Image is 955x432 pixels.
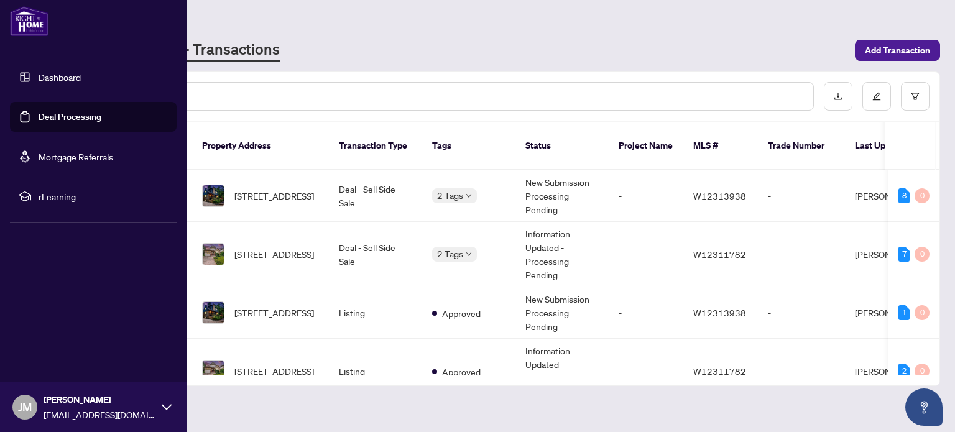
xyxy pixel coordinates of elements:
span: JM [18,398,32,416]
a: Dashboard [39,71,81,83]
span: W12313938 [693,307,746,318]
button: Add Transaction [855,40,940,61]
td: Information Updated - Processing Pending [515,222,609,287]
td: - [758,339,845,404]
span: download [834,92,842,101]
span: [STREET_ADDRESS] [234,306,314,319]
td: - [609,339,683,404]
td: Listing [329,287,422,339]
button: download [824,82,852,111]
td: - [758,170,845,222]
span: [STREET_ADDRESS] [234,364,314,378]
button: edit [862,82,891,111]
th: Transaction Type [329,122,422,170]
span: W12311782 [693,365,746,377]
span: 2 Tags [437,188,463,203]
td: [PERSON_NAME] [845,170,938,222]
div: 8 [898,188,910,203]
td: - [758,287,845,339]
img: thumbnail-img [203,361,224,382]
td: [PERSON_NAME] [845,222,938,287]
a: Mortgage Referrals [39,151,113,162]
div: 0 [915,364,930,379]
span: [PERSON_NAME] [44,393,155,407]
span: [STREET_ADDRESS] [234,189,314,203]
td: Listing [329,339,422,404]
span: [STREET_ADDRESS] [234,247,314,261]
span: down [466,251,472,257]
th: Project Name [609,122,683,170]
div: 7 [898,247,910,262]
button: filter [901,82,930,111]
td: - [609,287,683,339]
td: Deal - Sell Side Sale [329,170,422,222]
span: W12313938 [693,190,746,201]
button: Open asap [905,388,943,426]
th: MLS # [683,122,758,170]
div: 1 [898,305,910,320]
div: 0 [915,247,930,262]
img: thumbnail-img [203,302,224,323]
span: down [466,193,472,199]
div: 2 [898,364,910,379]
span: Add Transaction [865,40,930,60]
span: edit [872,92,881,101]
td: Information Updated - Processing Pending [515,339,609,404]
th: Status [515,122,609,170]
span: [EMAIL_ADDRESS][DOMAIN_NAME] [44,408,155,421]
td: - [758,222,845,287]
a: Deal Processing [39,111,101,122]
span: Approved [442,365,481,379]
span: W12311782 [693,249,746,260]
span: filter [911,92,920,101]
th: Trade Number [758,122,845,170]
td: New Submission - Processing Pending [515,170,609,222]
span: Approved [442,306,481,320]
img: thumbnail-img [203,244,224,265]
span: rLearning [39,190,168,203]
td: [PERSON_NAME] [845,339,938,404]
span: 2 Tags [437,247,463,261]
th: Tags [422,122,515,170]
img: logo [10,6,48,36]
td: - [609,222,683,287]
div: 0 [915,188,930,203]
div: 0 [915,305,930,320]
td: [PERSON_NAME] [845,287,938,339]
th: Last Updated By [845,122,938,170]
td: New Submission - Processing Pending [515,287,609,339]
td: - [609,170,683,222]
img: thumbnail-img [203,185,224,206]
td: Deal - Sell Side Sale [329,222,422,287]
th: Property Address [192,122,329,170]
